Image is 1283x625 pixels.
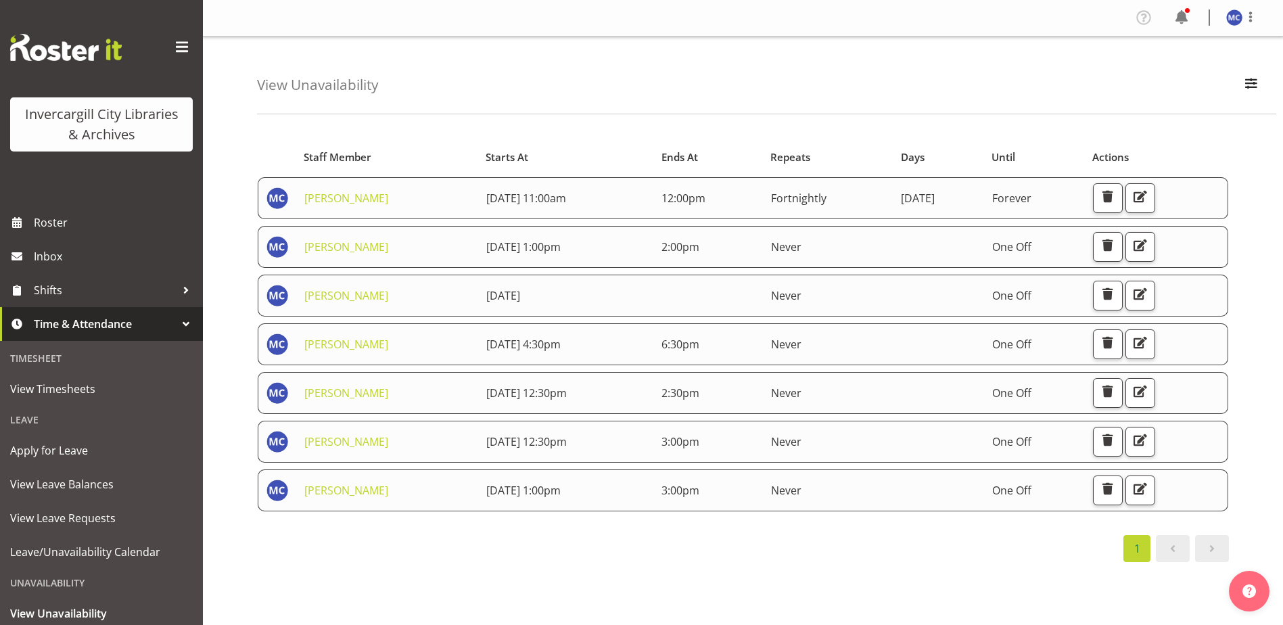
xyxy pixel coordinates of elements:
[992,386,1031,400] span: One Off
[304,386,388,400] a: [PERSON_NAME]
[1237,70,1265,100] button: Filter Employees
[10,440,193,461] span: Apply for Leave
[771,239,801,254] span: Never
[1125,378,1155,408] button: Edit Unavailability
[266,431,288,453] img: maria-catu11656.jpg
[34,280,176,300] span: Shifts
[1242,584,1256,598] img: help-xxl-2.png
[771,191,826,206] span: Fortnightly
[661,239,699,254] span: 2:00pm
[34,212,196,233] span: Roster
[3,406,200,434] div: Leave
[266,382,288,404] img: maria-catu11656.jpg
[304,337,388,352] a: [PERSON_NAME]
[3,569,200,597] div: Unavailability
[1125,183,1155,213] button: Edit Unavailability
[486,239,561,254] span: [DATE] 1:00pm
[992,337,1031,352] span: One Off
[304,483,388,498] a: [PERSON_NAME]
[1093,329,1123,359] button: Delete Unavailability
[486,191,566,206] span: [DATE] 11:00am
[1093,183,1123,213] button: Delete Unavailability
[1092,149,1129,165] span: Actions
[486,483,561,498] span: [DATE] 1:00pm
[1125,476,1155,505] button: Edit Unavailability
[34,314,176,334] span: Time & Attendance
[771,434,801,449] span: Never
[3,535,200,569] a: Leave/Unavailability Calendar
[771,386,801,400] span: Never
[266,480,288,501] img: maria-catu11656.jpg
[1125,281,1155,310] button: Edit Unavailability
[1093,427,1123,457] button: Delete Unavailability
[1125,232,1155,262] button: Edit Unavailability
[771,288,801,303] span: Never
[661,149,698,165] span: Ends At
[661,434,699,449] span: 3:00pm
[257,77,378,93] h4: View Unavailability
[10,508,193,528] span: View Leave Requests
[771,337,801,352] span: Never
[10,542,193,562] span: Leave/Unavailability Calendar
[661,483,699,498] span: 3:00pm
[34,246,196,267] span: Inbox
[3,467,200,501] a: View Leave Balances
[304,149,371,165] span: Staff Member
[771,483,801,498] span: Never
[10,603,193,624] span: View Unavailability
[24,104,179,145] div: Invercargill City Libraries & Archives
[10,379,193,399] span: View Timesheets
[901,149,925,165] span: Days
[3,344,200,372] div: Timesheet
[661,337,699,352] span: 6:30pm
[992,191,1031,206] span: Forever
[266,285,288,306] img: maria-catu11656.jpg
[1093,232,1123,262] button: Delete Unavailability
[1093,281,1123,310] button: Delete Unavailability
[3,434,200,467] a: Apply for Leave
[770,149,810,165] span: Repeats
[266,333,288,355] img: maria-catu11656.jpg
[266,236,288,258] img: maria-catu11656.jpg
[992,483,1031,498] span: One Off
[992,434,1031,449] span: One Off
[486,386,567,400] span: [DATE] 12:30pm
[10,34,122,61] img: Rosterit website logo
[661,191,705,206] span: 12:00pm
[1093,476,1123,505] button: Delete Unavailability
[3,372,200,406] a: View Timesheets
[486,288,520,303] span: [DATE]
[486,434,567,449] span: [DATE] 12:30pm
[992,239,1031,254] span: One Off
[304,191,388,206] a: [PERSON_NAME]
[1226,9,1242,26] img: maria-catu11656.jpg
[1093,378,1123,408] button: Delete Unavailability
[304,288,388,303] a: [PERSON_NAME]
[486,337,561,352] span: [DATE] 4:30pm
[266,187,288,209] img: maria-catu11656.jpg
[1125,329,1155,359] button: Edit Unavailability
[992,288,1031,303] span: One Off
[661,386,699,400] span: 2:30pm
[1125,427,1155,457] button: Edit Unavailability
[3,501,200,535] a: View Leave Requests
[486,149,528,165] span: Starts At
[901,191,935,206] span: [DATE]
[992,149,1015,165] span: Until
[304,434,388,449] a: [PERSON_NAME]
[10,474,193,494] span: View Leave Balances
[304,239,388,254] a: [PERSON_NAME]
